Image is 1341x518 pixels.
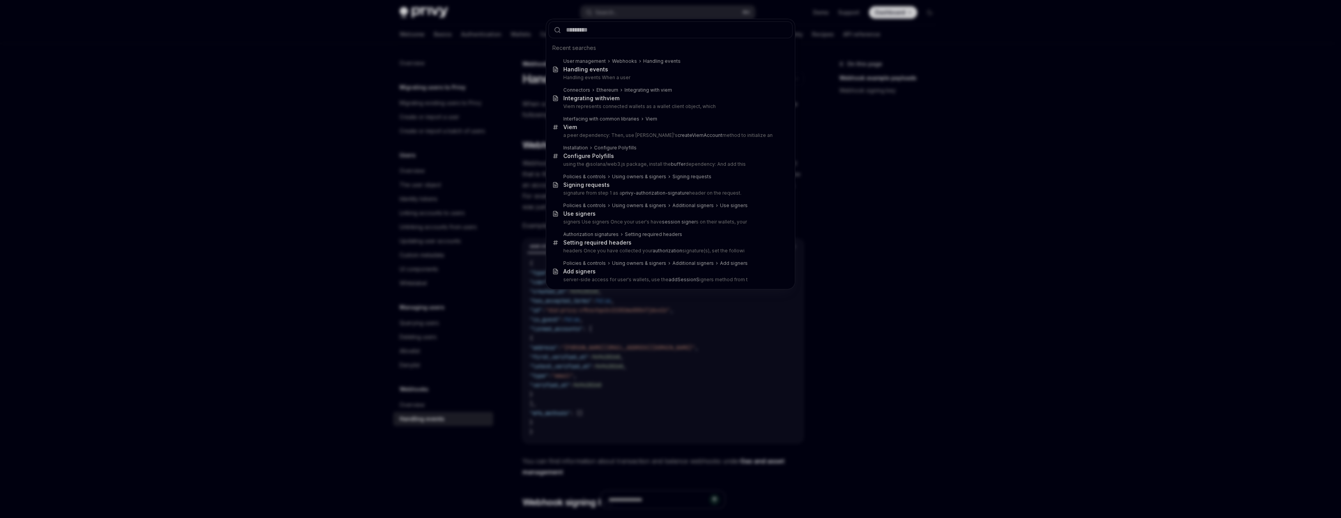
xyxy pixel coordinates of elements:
div: Additional signers [672,260,714,266]
div: User management [563,58,606,64]
p: signature from step 1 as a header on the request. [563,190,776,196]
div: Additional signers [672,202,714,209]
div: Setting required headers [625,231,682,238]
div: Policies & controls [563,260,606,266]
p: Handling events When a user [563,75,776,81]
p: server-side access for user's wallets, use the igners method from t [563,277,776,283]
b: addSessionS [669,277,699,282]
div: Configure Polyfills [563,153,614,160]
div: Authorization signatures [563,231,619,238]
div: Configure Polyfills [594,145,637,151]
div: Policies & controls [563,202,606,209]
div: Add signers [563,268,596,275]
div: Policies & controls [563,174,606,180]
div: Signing requests [672,174,711,180]
div: Viem [563,124,577,131]
div: Add signers [720,260,748,266]
div: Handling events [643,58,681,64]
b: privy-authorization-signature [622,190,689,196]
div: Installation [563,145,588,151]
div: Interfacing with common libraries [563,116,639,122]
b: session signer [662,219,696,225]
div: Ethereum [596,87,618,93]
div: Using owners & signers [612,174,666,180]
b: authorization [653,248,682,254]
div: Use signers [720,202,748,209]
div: Signing requests [563,181,610,188]
span: Recent searches [552,44,596,52]
div: Using owners & signers [612,202,666,209]
p: signers Use signers Once your user's have s on their wallets, your [563,219,776,225]
div: Viem [646,116,657,122]
p: using the @solana/web3.js package, install the dependency: And add this [563,161,776,167]
div: Integrating with viem [625,87,672,93]
p: headers Once you have collected your signature(s), set the followi [563,248,776,254]
b: buffer [671,161,685,167]
div: Using owners & signers [612,260,666,266]
b: Handling events [563,66,608,73]
div: Webhooks [612,58,637,64]
div: Use signers [563,210,596,217]
div: Integrating with [563,95,619,102]
b: createViemAccount [678,132,722,138]
div: Connectors [563,87,590,93]
p: Viem represents connected wallets as a wallet client object, which [563,103,776,110]
div: Setting required headers [563,239,632,246]
b: viem [607,95,619,101]
p: a peer dependency: Then, use [PERSON_NAME]'s method to initialize an [563,132,776,138]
